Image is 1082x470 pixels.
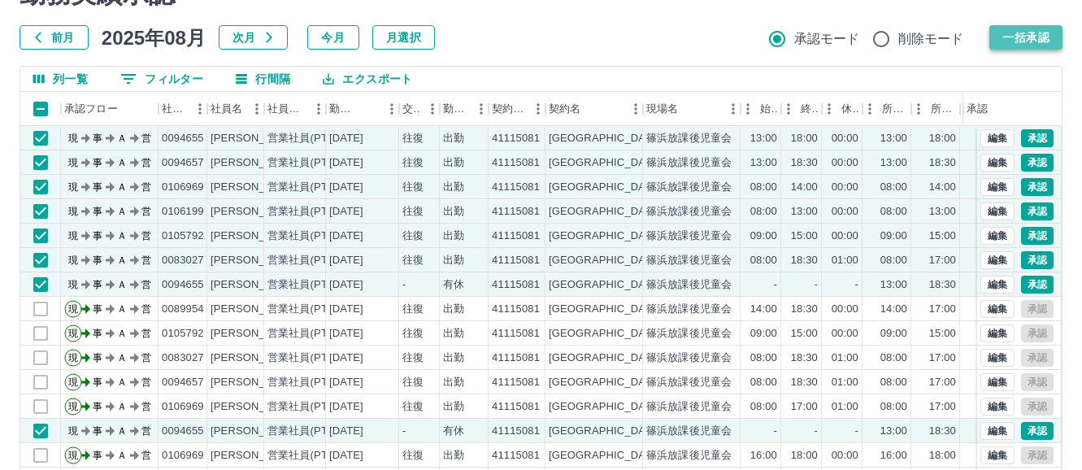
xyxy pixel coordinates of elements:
[68,133,78,144] text: 現
[822,92,863,126] div: 休憩
[93,255,102,266] text: 事
[929,180,956,195] div: 14:00
[980,129,1015,147] button: 編集
[489,92,545,126] div: 契約コード
[329,399,363,415] div: [DATE]
[93,376,102,388] text: 事
[492,228,540,244] div: 41115081
[980,202,1015,220] button: 編集
[329,424,363,439] div: [DATE]
[832,180,858,195] div: 00:00
[329,180,363,195] div: [DATE]
[117,230,127,242] text: Ａ
[162,350,204,366] div: 0083027
[102,25,206,50] h5: 2025年08月
[549,204,661,220] div: [GEOGRAPHIC_DATA]
[402,375,424,390] div: 往復
[791,228,818,244] div: 15:00
[162,424,204,439] div: 0094655
[549,92,580,126] div: 契約名
[721,97,745,121] button: メニュー
[211,131,299,146] div: [PERSON_NAME]
[443,424,464,439] div: 有休
[402,180,424,195] div: 往復
[211,424,299,439] div: [PERSON_NAME]
[267,277,353,293] div: 営業社員(PT契約)
[357,98,380,120] button: ソート
[880,180,907,195] div: 08:00
[980,446,1015,464] button: 編集
[1021,154,1054,172] button: 承認
[929,326,956,342] div: 15:00
[646,277,732,293] div: 篠浜放課後児童会
[1021,422,1054,440] button: 承認
[329,204,363,220] div: [DATE]
[980,398,1015,416] button: 編集
[832,253,858,268] div: 01:00
[141,230,151,242] text: 営
[549,155,661,171] div: [GEOGRAPHIC_DATA]
[326,92,399,126] div: 勤務日
[750,302,777,317] div: 14:00
[440,92,489,126] div: 勤務区分
[307,25,359,50] button: 今月
[402,92,420,126] div: 交通費
[791,155,818,171] div: 18:30
[791,350,818,366] div: 18:30
[980,324,1015,342] button: 編集
[646,180,732,195] div: 篠浜放課後児童会
[117,328,127,339] text: Ａ
[880,228,907,244] div: 09:00
[646,375,732,390] div: 篠浜放課後児童会
[162,131,204,146] div: 0094655
[267,155,353,171] div: 営業社員(PT契約)
[420,97,445,121] button: メニュー
[791,326,818,342] div: 15:00
[741,92,781,126] div: 始業
[791,204,818,220] div: 13:00
[880,204,907,220] div: 08:00
[492,155,540,171] div: 41115081
[929,253,956,268] div: 17:00
[267,375,353,390] div: 営業社員(PT契約)
[117,133,127,144] text: Ａ
[443,228,464,244] div: 出勤
[980,349,1015,367] button: 編集
[211,228,299,244] div: [PERSON_NAME]
[791,253,818,268] div: 18:30
[967,92,988,126] div: 承認
[20,67,101,91] button: 列選択
[211,399,299,415] div: [PERSON_NAME]
[929,155,956,171] div: 18:30
[211,326,299,342] div: [PERSON_NAME]
[329,131,363,146] div: [DATE]
[141,206,151,217] text: 営
[929,277,956,293] div: 18:30
[863,92,911,126] div: 所定開始
[162,204,204,220] div: 0106199
[646,350,732,366] div: 篠浜放課後児童会
[64,92,118,126] div: 承認フロー
[760,92,778,126] div: 始業
[549,302,661,317] div: [GEOGRAPHIC_DATA]
[141,401,151,412] text: 営
[841,92,859,126] div: 休憩
[492,92,526,126] div: 契約コード
[791,180,818,195] div: 14:00
[188,97,212,121] button: メニュー
[93,157,102,168] text: 事
[898,29,964,49] span: 削除モード
[141,255,151,266] text: 営
[443,204,464,220] div: 出勤
[117,376,127,388] text: Ａ
[980,154,1015,172] button: 編集
[929,399,956,415] div: 17:00
[402,204,424,220] div: 往復
[329,228,363,244] div: [DATE]
[443,155,464,171] div: 出勤
[443,375,464,390] div: 出勤
[646,155,732,171] div: 篠浜放課後児童会
[492,350,540,366] div: 41115081
[832,399,858,415] div: 01:00
[399,92,440,126] div: 交通費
